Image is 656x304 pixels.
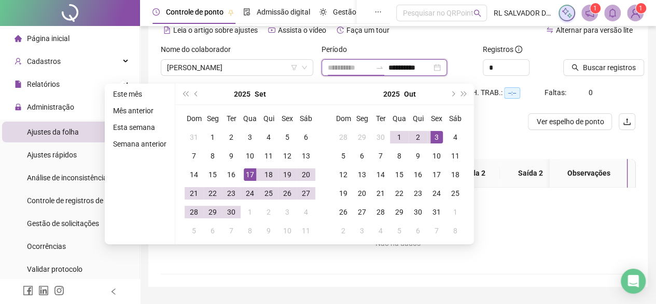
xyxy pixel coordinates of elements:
div: 8 [206,150,219,162]
th: Seg [353,109,371,128]
span: Admissão digital [257,8,310,16]
span: ellipsis [374,8,382,16]
td: 2025-09-09 [222,147,241,165]
td: 2025-09-29 [353,128,371,147]
span: Controle de registros de ponto [27,196,124,205]
span: history [337,27,344,34]
td: 2025-10-04 [446,128,465,147]
div: 29 [206,206,219,218]
span: instagram [54,285,64,296]
td: 2025-09-26 [278,184,297,203]
td: 2025-11-08 [446,221,465,240]
div: 22 [393,187,406,200]
div: 2 [412,131,424,143]
td: 2025-11-01 [446,203,465,221]
div: 25 [262,187,275,200]
td: 2025-11-06 [409,221,427,240]
div: 19 [337,187,350,200]
div: 7 [430,224,443,237]
button: Buscar registros [563,59,644,76]
td: 2025-10-28 [371,203,390,221]
span: notification [585,8,594,18]
span: file-done [243,8,250,16]
span: facebook [23,285,33,296]
td: 2025-09-28 [334,128,353,147]
td: 2025-10-01 [241,203,259,221]
span: Ver espelho de ponto [536,116,604,127]
span: Cadastros [27,57,61,65]
div: 4 [300,206,312,218]
th: Qui [409,109,427,128]
span: lock [15,103,22,111]
div: 1 [393,131,406,143]
div: 3 [430,131,443,143]
div: 31 [430,206,443,218]
span: RL SALVADOR DELIVERY DE BEBIDAS [493,7,552,19]
td: 2025-10-06 [203,221,222,240]
span: Página inicial [27,34,69,43]
div: 16 [412,168,424,181]
li: Semana anterior [109,138,171,150]
div: 8 [393,150,406,162]
th: Sex [427,109,446,128]
td: 2025-09-22 [203,184,222,203]
div: 9 [412,150,424,162]
button: next-year [446,84,458,104]
td: 2025-09-16 [222,165,241,184]
td: 2025-09-23 [222,184,241,203]
div: 11 [449,150,462,162]
sup: Atualize o seu contato no menu Meus Dados [636,3,646,14]
th: Sáb [446,109,465,128]
span: Buscar registros [583,62,636,73]
div: 24 [430,187,443,200]
td: 2025-09-06 [297,128,315,147]
button: super-prev-year [179,84,191,104]
div: 21 [374,187,387,200]
td: 2025-10-19 [334,184,353,203]
td: 2025-10-16 [409,165,427,184]
td: 2025-10-03 [278,203,297,221]
span: upload [623,117,631,126]
div: 26 [337,206,350,218]
div: 12 [281,150,294,162]
td: 2025-10-05 [334,147,353,165]
td: 2025-11-03 [353,221,371,240]
div: 18 [262,168,275,181]
div: 24 [244,187,256,200]
td: 2025-10-11 [297,221,315,240]
div: 28 [337,131,350,143]
td: 2025-10-29 [390,203,409,221]
th: Dom [185,109,203,128]
td: 2025-10-08 [241,221,259,240]
div: 6 [300,131,312,143]
span: file-text [163,27,171,34]
td: 2025-09-27 [297,184,315,203]
div: 2 [225,131,238,143]
span: Registros [483,44,522,55]
div: 8 [449,224,462,237]
div: 30 [374,131,387,143]
button: month panel [404,84,416,104]
div: 4 [449,131,462,143]
span: to [375,63,384,72]
div: 20 [300,168,312,181]
td: 2025-09-13 [297,147,315,165]
div: 5 [281,131,294,143]
div: 20 [356,187,368,200]
td: 2025-10-18 [446,165,465,184]
div: 26 [281,187,294,200]
span: youtube [268,27,275,34]
td: 2025-09-11 [259,147,278,165]
div: 18 [449,168,462,181]
span: sun [319,8,327,16]
button: year panel [383,84,400,104]
span: Ocorrências [27,242,66,250]
td: 2025-09-17 [241,165,259,184]
div: 5 [393,224,406,237]
span: Análise de inconsistências [27,174,111,182]
div: 19 [281,168,294,181]
td: 2025-09-01 [203,128,222,147]
div: 4 [262,131,275,143]
td: 2025-10-14 [371,165,390,184]
td: 2025-10-31 [427,203,446,221]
